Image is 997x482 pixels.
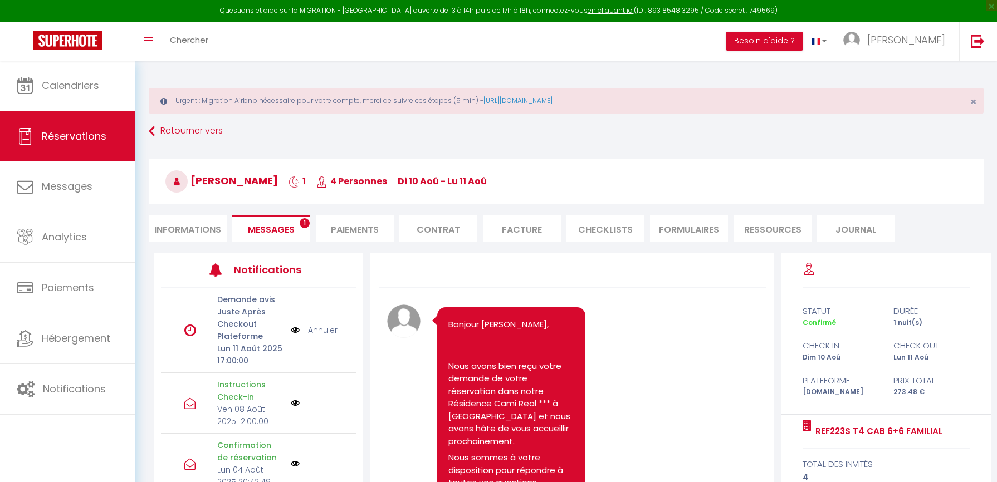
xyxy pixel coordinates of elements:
div: total des invités [803,458,970,471]
div: durée [886,304,977,318]
img: avatar.png [387,304,421,338]
a: ref223S T4 Cab 6+6 Familial [812,425,942,438]
button: Besoin d'aide ? [726,32,803,51]
p: Confirmation de réservation [217,439,284,464]
span: × [970,95,976,109]
span: [PERSON_NAME] [867,33,945,47]
img: Super Booking [33,31,102,50]
img: NO IMAGE [291,399,300,407]
div: Dim 10 Aoû [795,352,886,363]
span: Notifications [43,382,106,396]
p: Ven 08 Août 2025 12:00:00 [217,403,284,427]
li: Ressources [734,215,812,242]
li: CHECKLISTS [566,215,644,242]
img: NO IMAGE [291,459,300,468]
span: Messages [42,179,92,193]
a: Annuler [308,324,338,336]
div: 1 nuit(s) [886,318,977,328]
a: Chercher [162,22,217,61]
div: 273.48 € [886,387,977,397]
div: Prix total [886,374,977,387]
img: NO IMAGE [291,324,300,336]
span: [PERSON_NAME] [165,174,278,188]
a: en cliquant ici [588,6,634,15]
img: ... [843,32,860,48]
li: Paiements [316,215,394,242]
span: Calendriers [42,78,99,92]
span: 4 Personnes [316,175,387,188]
a: Retourner vers [149,121,984,141]
a: ... [PERSON_NAME] [835,22,959,61]
li: Facture [483,215,561,242]
li: Informations [149,215,227,242]
span: Réservations [42,129,106,143]
p: Demande avis Juste Après Checkout Plateforme [217,293,284,342]
li: FORMULAIRES [650,215,728,242]
span: Paiements [42,281,94,294]
div: statut [795,304,886,318]
span: 1 [300,218,310,228]
span: Chercher [170,34,208,46]
div: check in [795,339,886,352]
span: Confirmé [803,318,836,327]
span: Hébergement [42,331,110,345]
p: Instructions Check-in [217,378,284,403]
iframe: LiveChat chat widget [950,435,997,482]
div: Urgent : Migration Airbnb nécessaire pour votre compte, merci de suivre ces étapes (5 min) - [149,88,984,114]
p: Lun 11 Août 2025 17:00:00 [217,342,284,367]
span: di 10 Aoû - lu 11 Aoû [398,175,487,188]
span: Analytics [42,230,87,244]
button: Close [970,97,976,107]
p: Bonjour [PERSON_NAME], [448,318,574,331]
p: Nous avons bien reçu votre demande de votre réservation dans notre Résidence Cami Real *** à [GEO... [448,360,574,448]
a: [URL][DOMAIN_NAME] [483,96,553,105]
div: check out [886,339,977,352]
div: [DOMAIN_NAME] [795,387,886,397]
span: Messages [248,223,295,236]
div: Lun 11 Aoû [886,352,977,363]
li: Journal [817,215,895,242]
div: Plateforme [795,374,886,387]
li: Contrat [399,215,477,242]
img: logout [971,34,985,48]
span: 1 [289,175,306,188]
h3: Notifications [234,257,315,282]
